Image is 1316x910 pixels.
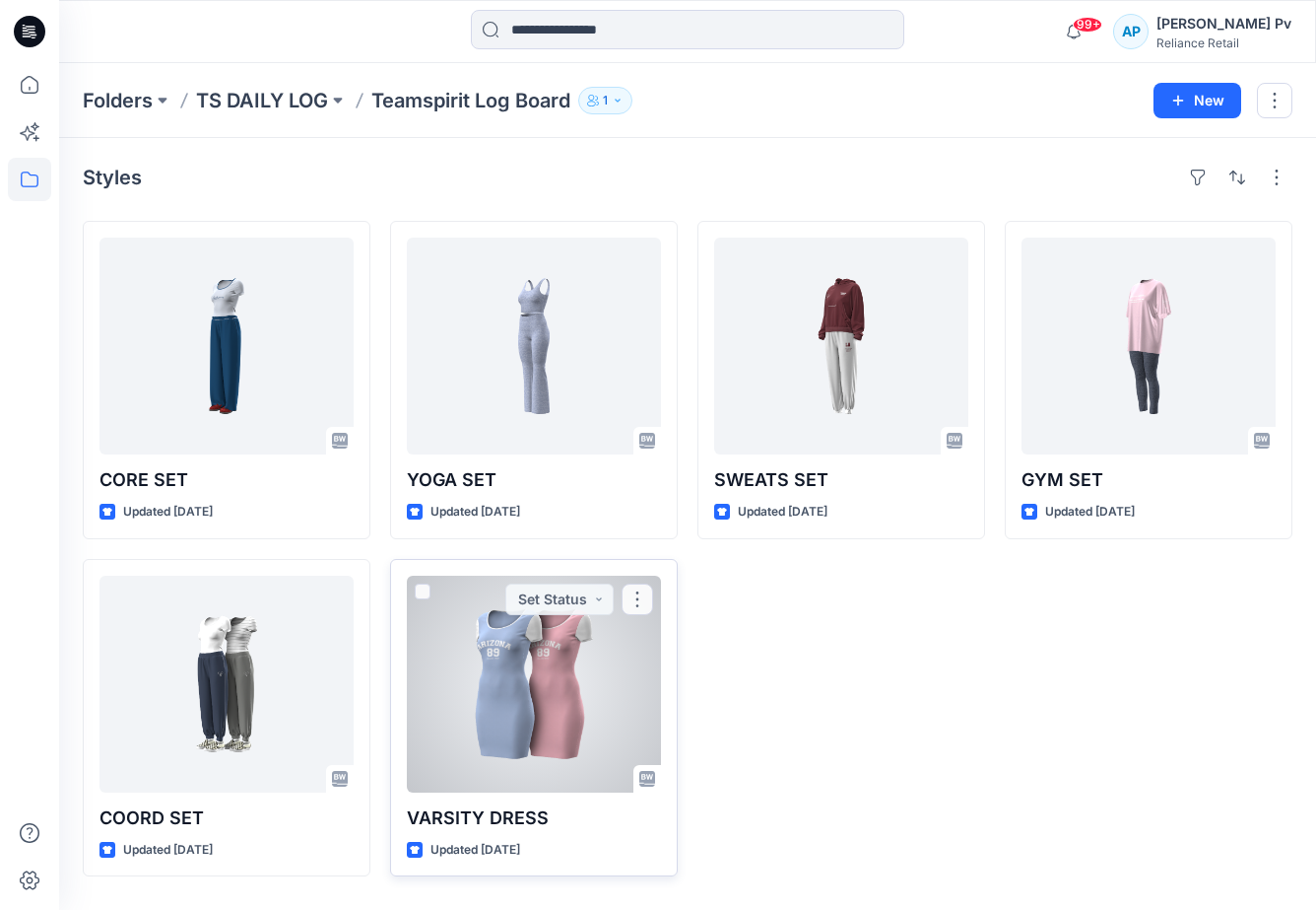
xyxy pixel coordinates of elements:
a: Folders [83,87,153,114]
a: TS DAILY LOG [196,87,328,114]
p: GYM SET [1021,466,1276,494]
div: [PERSON_NAME] Pv [1156,12,1291,35]
button: 1 [578,87,632,114]
p: Updated [DATE] [430,840,520,861]
p: YOGA SET [407,466,661,494]
p: Updated [DATE] [430,502,520,523]
h4: Styles [83,166,142,189]
p: COORD SET [99,805,354,832]
a: COORD SET [99,576,354,793]
p: SWEATS SET [714,466,968,494]
p: Updated [DATE] [1045,502,1135,523]
a: SWEATS SET [714,238,968,455]
p: Teamspirit Log Board [371,87,570,114]
div: AP [1113,14,1149,49]
p: CORE SET [99,466,354,494]
div: Reliance Retail [1156,35,1291,50]
span: 99+ [1073,17,1102,33]
a: CORE SET [99,238,354,455]
p: Updated [DATE] [123,502,213,523]
a: GYM SET [1021,238,1276,455]
a: VARSITY DRESS [407,576,661,793]
button: New [1153,83,1241,118]
p: Updated [DATE] [123,840,213,861]
p: VARSITY DRESS [407,805,661,832]
p: 1 [603,90,608,111]
p: Updated [DATE] [738,502,827,523]
a: YOGA SET [407,238,661,455]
